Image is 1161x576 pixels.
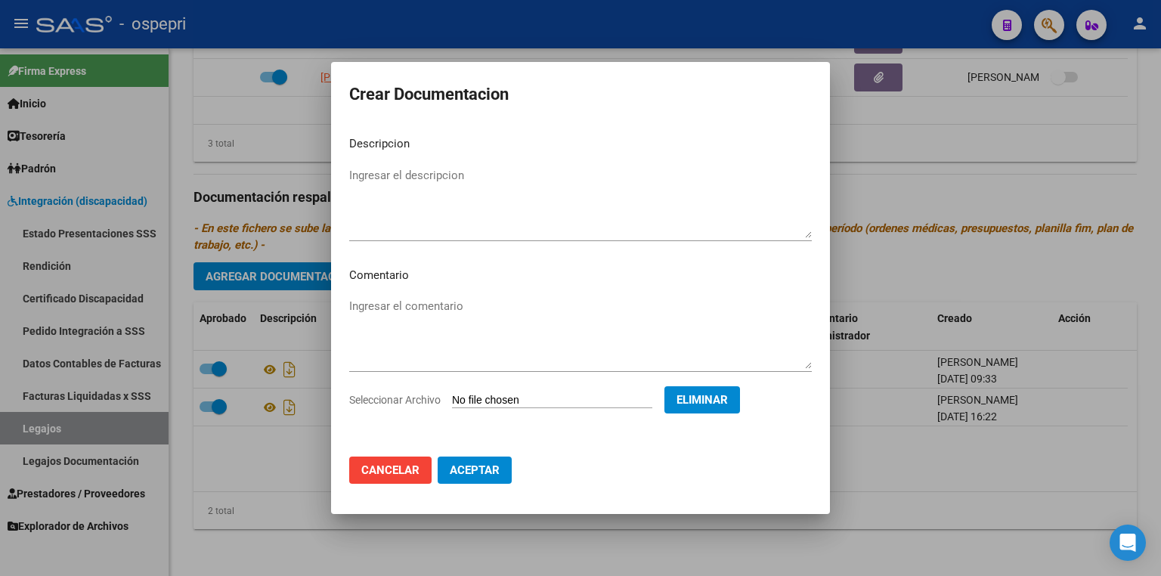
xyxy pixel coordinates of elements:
[349,394,441,406] span: Seleccionar Archivo
[349,80,812,109] h2: Crear Documentacion
[349,267,812,284] p: Comentario
[450,463,500,477] span: Aceptar
[664,386,740,413] button: Eliminar
[1110,525,1146,561] div: Open Intercom Messenger
[361,463,420,477] span: Cancelar
[349,135,812,153] p: Descripcion
[349,457,432,484] button: Cancelar
[676,393,728,407] span: Eliminar
[438,457,512,484] button: Aceptar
